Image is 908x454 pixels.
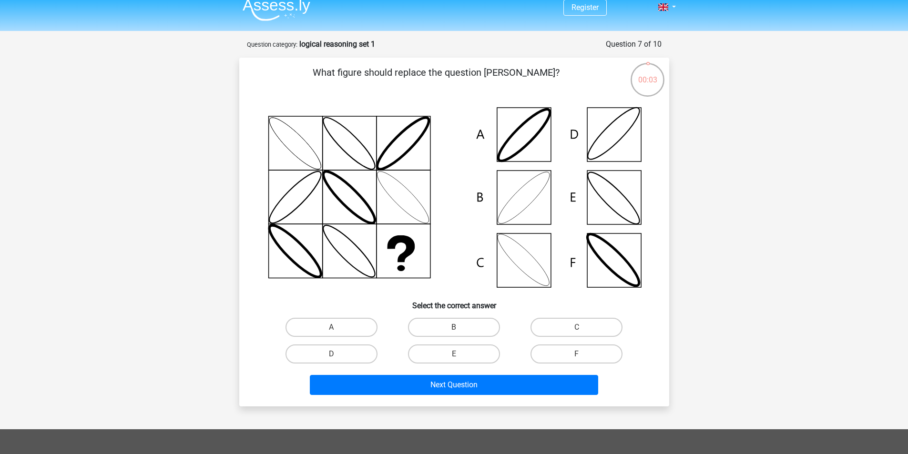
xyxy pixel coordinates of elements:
label: D [286,344,377,363]
a: Register [571,3,599,12]
label: B [408,318,500,337]
button: Next Question [310,375,598,395]
label: C [531,318,622,337]
p: What figure should replace the question [PERSON_NAME]? [255,65,618,94]
strong: logical reasoning set 1 [299,40,375,49]
label: F [531,344,622,363]
div: 00:03 [630,62,665,86]
label: E [408,344,500,363]
label: A [286,318,377,337]
div: Question 7 of 10 [606,39,662,50]
small: Question category: [247,41,297,48]
h6: Select the correct answer [255,293,654,310]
